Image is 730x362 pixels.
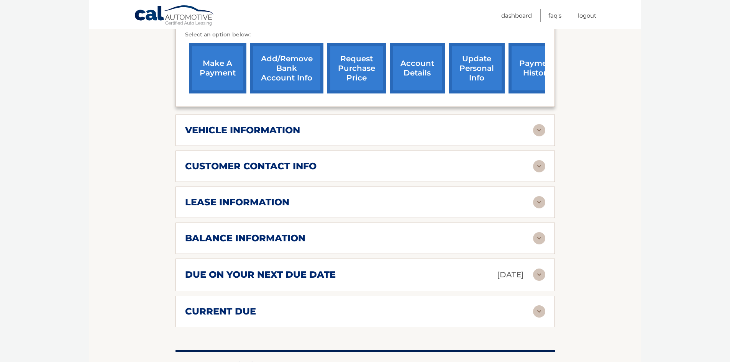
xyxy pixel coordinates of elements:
h2: customer contact info [185,161,317,172]
img: accordion-rest.svg [533,124,545,136]
img: accordion-rest.svg [533,196,545,208]
img: accordion-rest.svg [533,269,545,281]
p: [DATE] [497,268,524,282]
a: Add/Remove bank account info [250,43,323,93]
h2: lease information [185,197,289,208]
p: Select an option below: [185,30,545,39]
a: Logout [578,9,596,22]
h2: current due [185,306,256,317]
h2: due on your next due date [185,269,336,280]
a: Cal Automotive [134,5,215,27]
a: make a payment [189,43,246,93]
h2: balance information [185,233,305,244]
a: account details [390,43,445,93]
img: accordion-rest.svg [533,232,545,244]
img: accordion-rest.svg [533,160,545,172]
img: accordion-rest.svg [533,305,545,318]
h2: vehicle information [185,124,300,136]
a: Dashboard [501,9,532,22]
a: payment history [509,43,566,93]
a: FAQ's [548,9,561,22]
a: request purchase price [327,43,386,93]
a: update personal info [449,43,505,93]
